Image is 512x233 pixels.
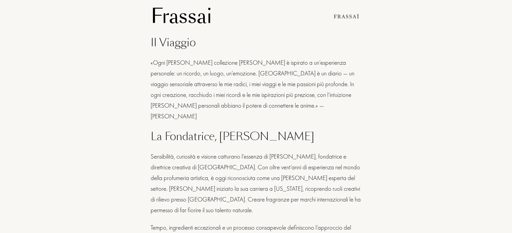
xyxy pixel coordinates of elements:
[151,128,361,144] div: La Fondatrice, [PERSON_NAME]
[151,35,361,51] div: Il Viaggio
[151,5,326,28] h1: Frassai
[151,57,361,122] div: «Ogni [PERSON_NAME] collezione [PERSON_NAME] è ispirato a un’esperienza personale: un ricordo, un...
[151,151,361,216] div: Sensibilità, curiosità e visione catturano l’essenza di [PERSON_NAME], fondatrice e direttrice cr...
[331,1,361,31] img: Logo Frassai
